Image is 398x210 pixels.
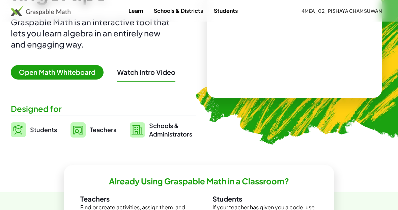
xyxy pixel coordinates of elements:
a: Schools & Districts [148,4,208,17]
h2: Already Using Graspable Math in a Classroom? [109,176,289,186]
a: Students [11,121,57,138]
a: Open Math Whiteboard [11,69,109,76]
h3: Teachers [80,194,186,203]
a: Schools &Administrators [130,121,192,138]
video: What is this? This is dynamic math notation. Dynamic math notation plays a central role in how Gr... [244,21,345,71]
img: svg%3e [130,122,145,138]
a: Teachers [70,121,116,138]
img: svg%3e [11,122,26,137]
button: Watch Intro Video [117,68,175,77]
span: Open Math Whiteboard [11,65,104,80]
img: svg%3e [70,122,86,138]
a: Students [208,4,243,17]
div: Graspable Math is an interactive tool that lets you learn algebra in an entirely new and engaging... [11,17,173,50]
div: Designed for [11,103,196,114]
span: 4MEA_02_Pishaya Chamsuwan [301,8,382,14]
a: Learn [123,4,148,17]
span: Schools & Administrators [149,121,192,138]
h3: Students [212,194,318,203]
span: Students [30,126,57,133]
button: 4MEA_02_Pishaya Chamsuwan [296,5,387,17]
span: Teachers [90,126,116,133]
